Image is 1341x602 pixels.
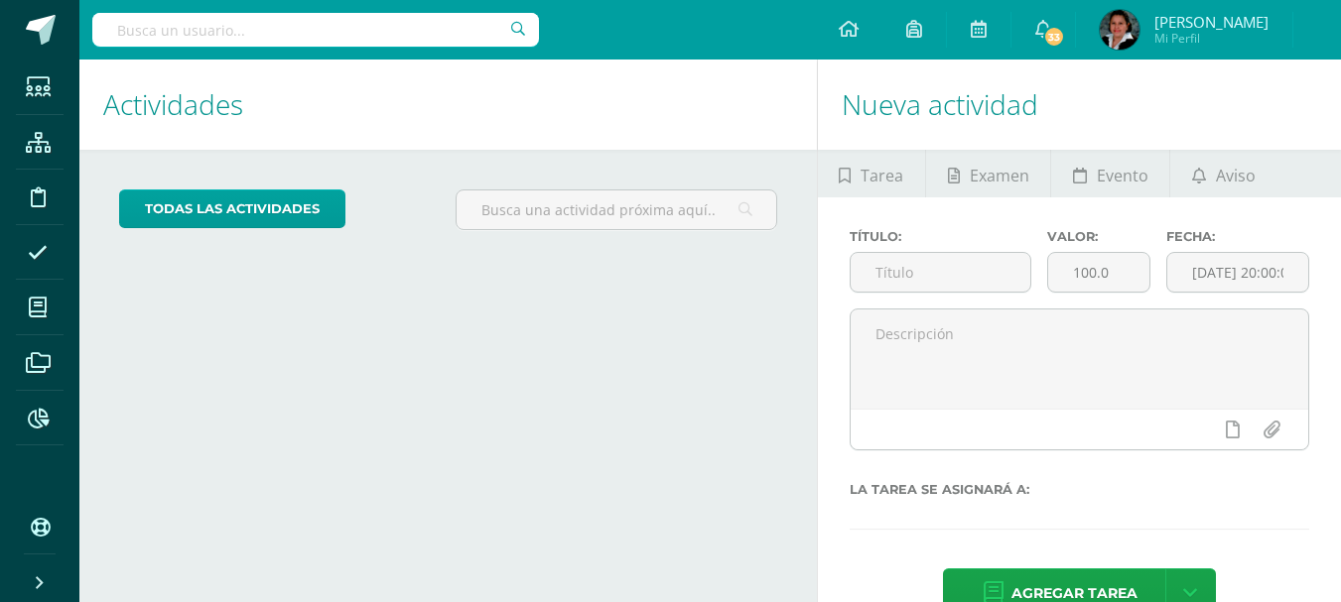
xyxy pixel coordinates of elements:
[1166,229,1309,244] label: Fecha:
[1051,150,1169,197] a: Evento
[1043,26,1065,48] span: 33
[1047,229,1150,244] label: Valor:
[818,150,925,197] a: Tarea
[970,152,1029,199] span: Examen
[850,229,1032,244] label: Título:
[1154,30,1269,47] span: Mi Perfil
[1216,152,1256,199] span: Aviso
[119,189,345,228] a: todas las Actividades
[1167,253,1308,292] input: Fecha de entrega
[850,482,1309,497] label: La tarea se asignará a:
[926,150,1050,197] a: Examen
[851,253,1031,292] input: Título
[1170,150,1276,197] a: Aviso
[842,60,1317,150] h1: Nueva actividad
[92,13,539,47] input: Busca un usuario...
[1048,253,1149,292] input: Puntos máximos
[1097,152,1148,199] span: Evento
[103,60,793,150] h1: Actividades
[1154,12,1269,32] span: [PERSON_NAME]
[861,152,903,199] span: Tarea
[457,190,775,229] input: Busca una actividad próxima aquí...
[1100,10,1140,50] img: c5e15b6d1c97cfcc5e091a47d8fce03b.png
